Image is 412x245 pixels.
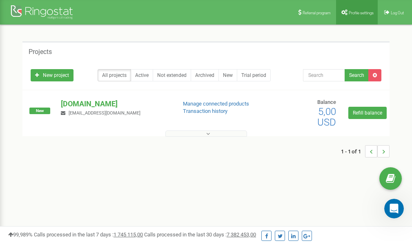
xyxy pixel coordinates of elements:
[391,11,404,15] span: Log Out
[29,48,52,56] h5: Projects
[98,69,131,81] a: All projects
[341,137,390,166] nav: ...
[237,69,271,81] a: Trial period
[384,199,404,218] iframe: Intercom live chat
[69,110,140,116] span: [EMAIL_ADDRESS][DOMAIN_NAME]
[144,232,256,238] span: Calls processed in the last 30 days :
[303,11,331,15] span: Referral program
[61,99,169,109] p: [DOMAIN_NAME]
[114,232,143,238] u: 1 745 115,00
[218,69,237,81] a: New
[131,69,153,81] a: Active
[341,145,365,157] span: 1 - 1 of 1
[349,11,374,15] span: Profile settings
[31,69,73,81] a: New project
[29,108,50,114] span: New
[8,232,33,238] span: 99,989%
[227,232,256,238] u: 7 382 453,00
[345,69,369,81] button: Search
[317,106,336,128] span: 5,00 USD
[191,69,219,81] a: Archived
[183,101,249,107] a: Manage connected products
[34,232,143,238] span: Calls processed in the last 7 days :
[317,99,336,105] span: Balance
[183,108,227,114] a: Transaction history
[303,69,345,81] input: Search
[153,69,191,81] a: Not extended
[348,107,387,119] a: Refill balance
